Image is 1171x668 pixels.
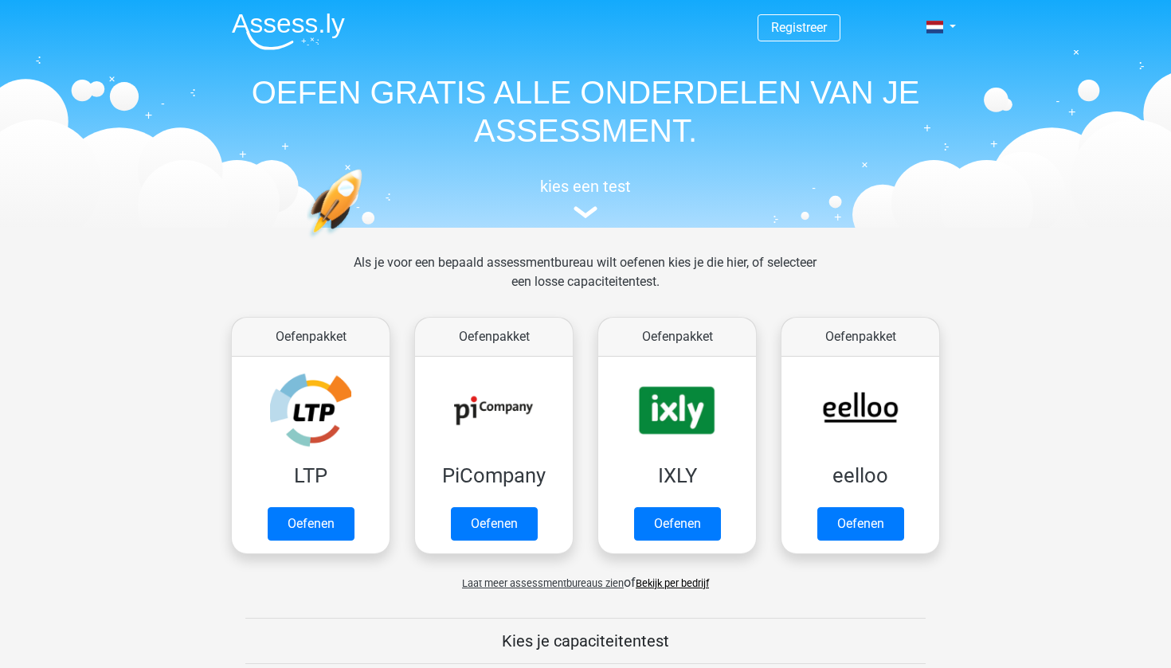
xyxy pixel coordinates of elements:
[634,507,721,541] a: Oefenen
[219,177,952,196] h5: kies een test
[245,631,926,650] h5: Kies je capaciteitentest
[817,507,904,541] a: Oefenen
[307,169,424,313] img: oefenen
[636,577,709,589] a: Bekijk per bedrijf
[219,177,952,219] a: kies een test
[219,561,952,592] div: of
[771,20,827,35] a: Registreer
[268,507,354,541] a: Oefenen
[341,253,829,311] div: Als je voor een bepaald assessmentbureau wilt oefenen kies je die hier, of selecteer een losse ca...
[219,73,952,150] h1: OEFEN GRATIS ALLE ONDERDELEN VAN JE ASSESSMENT.
[232,13,345,50] img: Assessly
[574,206,597,218] img: assessment
[451,507,538,541] a: Oefenen
[462,577,624,589] span: Laat meer assessmentbureaus zien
